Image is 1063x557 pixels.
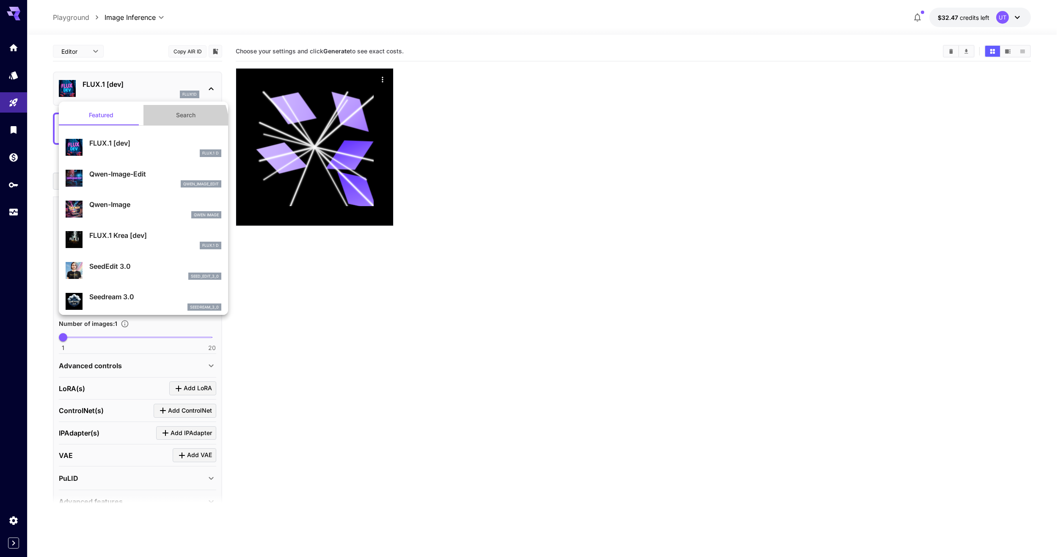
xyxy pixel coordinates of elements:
p: seedream_3_0 [190,304,219,310]
iframe: Chat Widget [1021,516,1063,557]
p: SeedEdit 3.0 [89,261,221,271]
p: Seedream 3.0 [89,292,221,302]
div: FLUX.1 Krea [dev]FLUX.1 D [66,227,221,253]
p: Qwen-Image-Edit [89,169,221,179]
div: Qwen-Image-Editqwen_image_edit [66,165,221,191]
p: Qwen Image [194,212,219,218]
p: FLUX.1 D [202,150,219,156]
div: Seedream 3.0seedream_3_0 [66,288,221,314]
div: Qwen-ImageQwen Image [66,196,221,222]
div: SeedEdit 3.0seed_edit_3_0 [66,258,221,284]
p: FLUX.1 D [202,243,219,248]
p: qwen_image_edit [183,181,219,187]
button: Featured [59,105,143,125]
p: FLUX.1 Krea [dev] [89,230,221,240]
button: Search [143,105,228,125]
p: FLUX.1 [dev] [89,138,221,148]
div: FLUX.1 [dev]FLUX.1 D [66,135,221,160]
div: Виджет чата [1021,516,1063,557]
p: Qwen-Image [89,199,221,210]
p: seed_edit_3_0 [191,273,219,279]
